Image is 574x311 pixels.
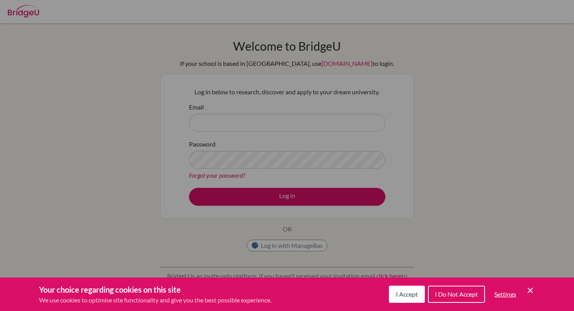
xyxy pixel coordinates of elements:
span: I Do Not Accept [435,290,478,298]
button: I Do Not Accept [428,286,485,303]
h3: Your choice regarding cookies on this site [39,284,271,295]
button: I Accept [389,286,425,303]
button: Settings [488,286,522,302]
span: I Accept [396,290,418,298]
span: Settings [494,290,516,298]
p: We use cookies to optimise site functionality and give you the best possible experience. [39,295,271,305]
button: Save and close [526,286,535,295]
